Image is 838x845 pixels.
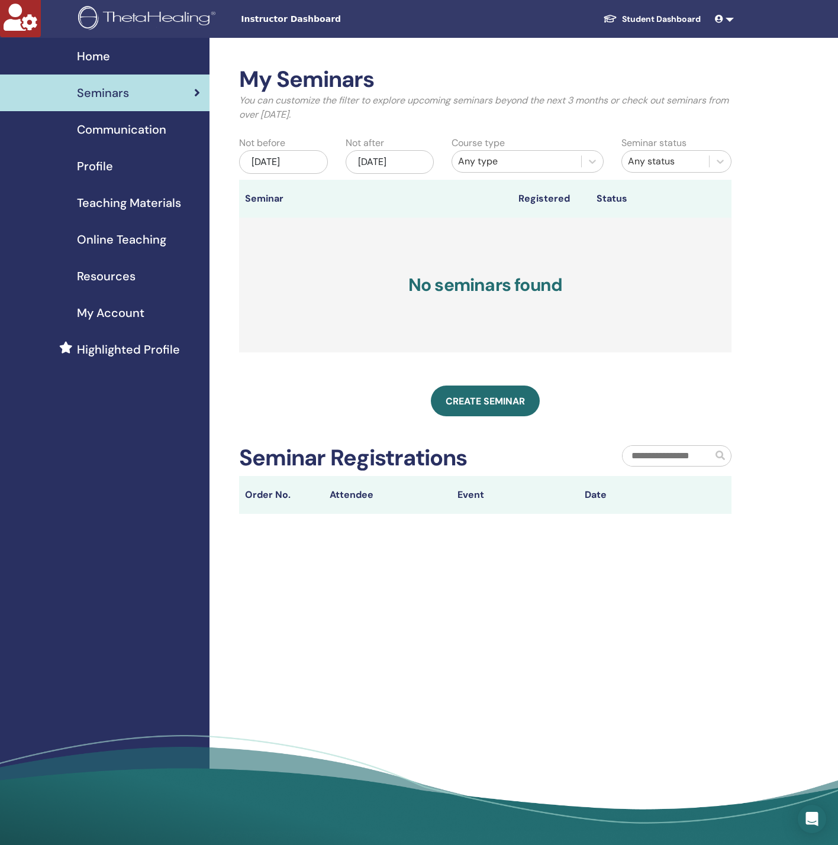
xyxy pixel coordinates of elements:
span: Highlighted Profile [77,341,180,358]
p: You can customize the filter to explore upcoming seminars beyond the next 3 months or check out s... [239,93,731,122]
span: Instructor Dashboard [241,13,418,25]
th: Date [579,476,706,514]
div: Open Intercom Messenger [798,805,826,833]
th: Seminar [239,180,317,218]
label: Seminar status [621,136,686,150]
a: Student Dashboard [594,8,710,30]
label: Not after [346,136,384,150]
th: Registered [513,180,591,218]
div: Any status [628,154,703,169]
span: My Account [77,304,144,322]
th: Status [591,180,708,218]
span: Online Teaching [77,231,166,248]
div: [DATE] [346,150,434,174]
label: Course type [452,136,505,150]
h3: No seminars found [239,218,731,352]
img: logo.png [78,6,220,33]
img: graduation-cap-white.svg [603,14,617,24]
th: Attendee [324,476,451,514]
span: Communication [77,121,166,138]
th: Event [452,476,579,514]
a: Create seminar [431,386,540,416]
span: Create seminar [446,395,525,407]
div: Any type [458,154,575,169]
div: [DATE] [239,150,328,174]
label: Not before [239,136,285,150]
span: Seminars [77,84,129,102]
span: Profile [77,157,113,175]
h2: My Seminars [239,66,731,93]
h2: Seminar Registrations [239,445,467,472]
th: Order No. [239,476,324,514]
span: Teaching Materials [77,194,181,212]
span: Home [77,47,110,65]
span: Resources [77,267,136,285]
